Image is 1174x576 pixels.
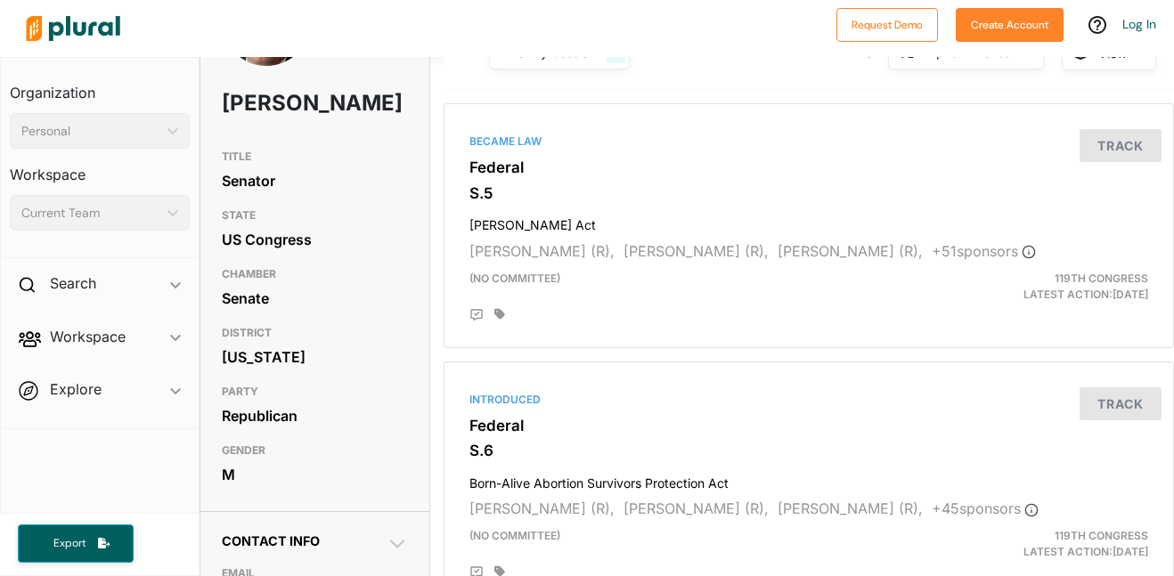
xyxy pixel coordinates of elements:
[222,440,407,461] h3: GENDER
[50,273,96,293] h2: Search
[21,122,160,141] div: Personal
[624,242,769,260] span: [PERSON_NAME] (R),
[778,499,923,517] span: [PERSON_NAME] (R),
[469,209,1148,233] h4: [PERSON_NAME] Act
[469,184,1148,202] h3: S.5
[222,402,407,429] div: Republican
[222,461,407,488] div: M
[222,533,320,548] span: Contact Info
[469,467,1148,491] h4: Born-Alive Abortion Survivors Protection Act
[1122,16,1156,32] a: Log In
[1055,529,1148,542] span: 119th Congress
[222,344,407,370] div: [US_STATE]
[222,77,333,130] h1: [PERSON_NAME]
[778,242,923,260] span: [PERSON_NAME] (R),
[18,524,134,563] button: Export
[456,271,926,303] div: (no committee)
[10,149,190,188] h3: Workspace
[956,14,1064,33] a: Create Account
[469,417,1148,434] h3: Federal
[469,158,1148,176] h3: Federal
[469,392,1148,408] div: Introduced
[469,308,484,322] div: Add Position Statement
[1080,129,1162,162] button: Track
[1055,272,1148,285] span: 119th Congress
[494,308,505,320] div: Add tags
[469,134,1148,150] div: Became Law
[926,271,1162,303] div: Latest Action: [DATE]
[836,8,938,42] button: Request Demo
[926,528,1162,560] div: Latest Action: [DATE]
[1080,387,1162,420] button: Track
[932,242,1036,260] span: + 51 sponsor s
[469,442,1148,459] h3: S.6
[932,499,1039,517] span: + 45 sponsor s
[222,264,407,285] h3: CHAMBER
[222,226,407,253] div: US Congress
[222,322,407,344] h3: DISTRICT
[456,528,926,560] div: (no committee)
[836,14,938,33] a: Request Demo
[222,146,407,167] h3: TITLE
[21,204,160,223] div: Current Team
[222,205,407,226] h3: STATE
[222,285,407,312] div: Senate
[10,67,190,106] h3: Organization
[624,499,769,517] span: [PERSON_NAME] (R),
[469,242,615,260] span: [PERSON_NAME] (R),
[956,8,1064,42] button: Create Account
[41,536,98,551] span: Export
[469,499,615,517] span: [PERSON_NAME] (R),
[222,167,407,194] div: Senator
[222,381,407,402] h3: PARTY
